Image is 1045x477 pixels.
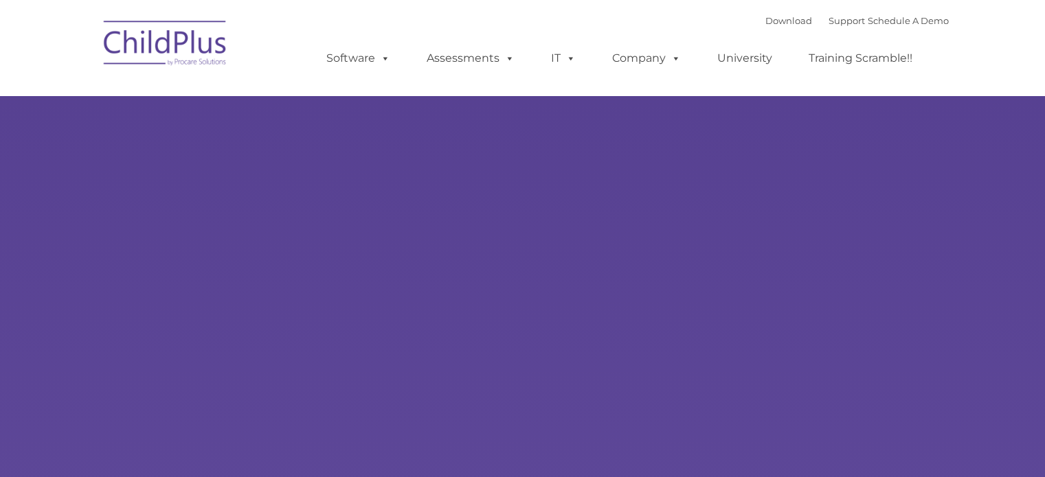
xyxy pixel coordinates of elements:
[765,15,812,26] a: Download
[765,15,949,26] font: |
[868,15,949,26] a: Schedule A Demo
[97,11,234,80] img: ChildPlus by Procare Solutions
[313,45,404,72] a: Software
[829,15,865,26] a: Support
[413,45,528,72] a: Assessments
[704,45,786,72] a: University
[598,45,695,72] a: Company
[537,45,589,72] a: IT
[795,45,926,72] a: Training Scramble!!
